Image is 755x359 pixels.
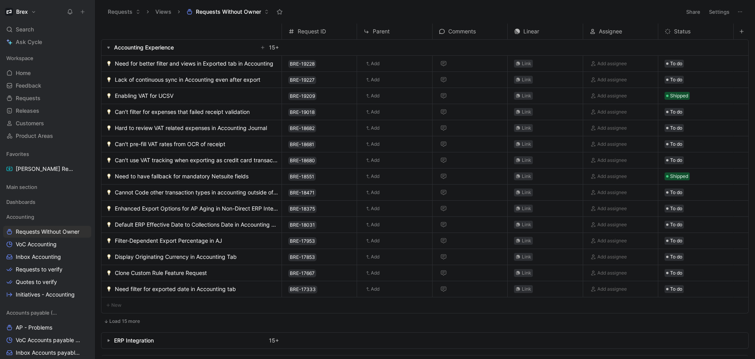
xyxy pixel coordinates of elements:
span: Shipped [670,92,688,100]
a: Ask Cycle [3,36,91,48]
div: To do [665,76,684,84]
div: Link [522,221,531,229]
button: Add assignee [589,139,628,149]
a: VoC Accounts payable (AP) [3,334,91,346]
span: Linear [523,27,539,36]
img: 💡 [106,222,112,227]
a: Product Areas [3,130,91,142]
button: Add assignee [589,236,628,245]
span: Workspace [6,54,33,62]
button: BRE-18680 [288,157,317,165]
span: To do [670,205,682,212]
a: Customers [3,117,91,129]
button: Add assignee [589,75,628,84]
button: Add [363,252,382,262]
span: To do [670,189,682,196]
span: To do [670,76,682,84]
span: To do [670,221,682,229]
div: To do [665,253,684,261]
a: AP - Problems [3,322,91,333]
button: BrexBrex [3,6,38,17]
button: BRE-18375 [288,205,317,213]
span: Main section [6,183,37,191]
img: 💡 [106,254,112,260]
div: Link [522,124,531,132]
img: 💡 [106,286,112,292]
span: Need filter for exported date in Accounting tab [115,284,236,294]
button: Add assignee [589,91,628,101]
span: Inbox Accounts payable (AP) [16,349,81,357]
img: 💡 [106,238,112,244]
span: Add assignee [597,269,627,277]
span: To do [670,237,682,245]
span: Lack of continuous sync in Accounting even after export [115,75,260,84]
button: BRE-18471 [288,189,316,197]
div: Shipped [665,92,690,100]
button: Share [683,6,704,17]
a: Feedback [3,80,91,92]
span: Add assignee [597,60,627,68]
div: To do [665,285,684,293]
button: Add assignee [589,156,628,165]
span: Home [16,69,31,77]
span: Parent [373,27,390,36]
a: Inbox Accounting [3,251,91,263]
button: Add assignee [589,252,628,262]
div: Link [522,205,531,212]
div: Status [658,27,733,36]
span: Add assignee [597,253,627,261]
span: Favorites [6,150,29,158]
a: 💡Cannot Code other transaction types in accounting outside of Reimbursements and Card expenses. [106,188,278,197]
span: Can't filter for expenses that failed receipt validation [115,107,250,117]
span: Assignee [599,27,622,36]
button: Add assignee [589,107,628,117]
button: BRE-18681 [288,141,316,148]
button: BRE-17953 [288,237,317,245]
button: Add assignee [589,188,628,197]
img: 💡 [106,158,112,163]
div: To do [665,108,684,116]
img: 💡 [106,190,112,195]
span: Ask Cycle [16,37,42,47]
span: Can't pre-fill VAT rates from OCR of receipt [115,139,225,149]
span: Can't use VAT tracking when exporting as credit card transaction types in Netsuite [115,156,278,165]
span: Requests to verify [16,266,63,273]
button: Add assignee [589,284,628,294]
div: To do [665,189,684,196]
span: To do [670,253,682,261]
button: Add [363,91,382,101]
button: BRE-18682 [288,125,316,132]
button: Add assignee [589,204,628,213]
span: Dashboards [6,198,35,206]
span: Enhanced Export Options for AP Aging in Non-Direct ERP Integrations [115,204,278,213]
div: Link [522,237,531,245]
span: Hard to review VAT related expenses in Accounting Journal [115,123,267,133]
button: BRE-18031 [288,221,317,229]
span: To do [670,124,682,132]
span: Add assignee [597,156,627,164]
div: Accounting Experience [114,43,174,52]
button: Add [363,188,382,197]
span: Inbox Accounting [16,253,61,261]
button: BRE-17853 [288,253,317,261]
div: Search [3,24,91,35]
span: Quotes to verify [16,278,57,286]
div: Link [522,172,531,180]
span: To do [670,108,682,116]
a: Releases [3,105,91,117]
button: Add [363,107,382,117]
div: Link [522,140,531,148]
div: Main section [3,181,91,195]
div: Favorites [3,148,91,160]
span: Status [674,27,691,36]
a: 💡Clone Custom Rule Feature Request [106,268,278,278]
img: 💡 [106,174,112,179]
a: 💡Lack of continuous sync in Accounting even after export [106,75,278,84]
a: Home [3,67,91,79]
span: Shipped [670,172,688,180]
button: Requests Without Owner [183,6,273,18]
a: 💡Enhanced Export Options for AP Aging in Non-Direct ERP Integrations [106,204,278,213]
span: 15 + [269,43,279,52]
div: Link [522,253,531,261]
div: Link [522,285,531,293]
